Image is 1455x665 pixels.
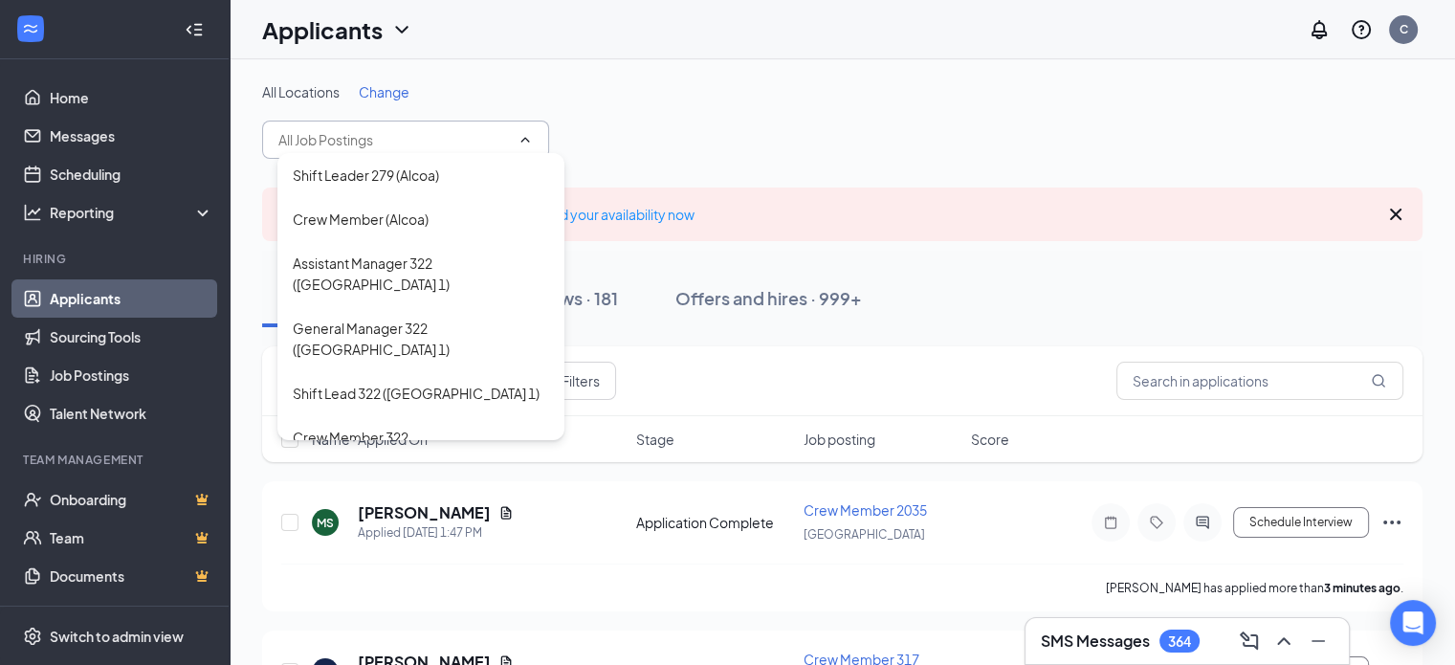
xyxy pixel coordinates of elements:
[971,430,1009,449] span: Score
[675,286,862,310] div: Offers and hires · 999+
[1145,515,1168,530] svg: Tag
[804,527,925,542] span: [GEOGRAPHIC_DATA]
[804,501,927,519] span: Crew Member 2035
[1371,373,1386,388] svg: MagnifyingGlass
[390,18,413,41] svg: ChevronDown
[185,20,204,39] svg: Collapse
[1233,507,1369,538] button: Schedule Interview
[1041,631,1150,652] h3: SMS Messages
[542,206,694,223] a: Add your availability now
[1384,203,1407,226] svg: Cross
[23,203,42,222] svg: Analysis
[21,19,40,38] svg: WorkstreamLogo
[1116,362,1403,400] input: Search in applications
[1303,626,1334,656] button: Minimize
[1350,18,1373,41] svg: QuestionInfo
[262,83,340,100] span: All Locations
[1168,633,1191,650] div: 364
[50,203,214,222] div: Reporting
[498,505,514,521] svg: Document
[1272,630,1295,653] svg: ChevronUp
[1380,511,1403,534] svg: Ellipses
[50,155,213,193] a: Scheduling
[358,523,514,543] div: Applied [DATE] 1:47 PM
[50,78,213,117] a: Home
[1099,515,1122,530] svg: Note
[50,480,213,519] a: OnboardingCrown
[636,513,792,532] div: Application Complete
[1268,626,1299,656] button: ChevronUp
[50,117,213,155] a: Messages
[50,627,184,646] div: Switch to admin view
[1106,580,1403,596] p: [PERSON_NAME] has applied more than .
[293,383,540,404] div: Shift Lead 322 ([GEOGRAPHIC_DATA] 1)
[358,502,491,523] h5: [PERSON_NAME]
[518,132,533,147] svg: ChevronUp
[1324,581,1400,595] b: 3 minutes ago
[50,356,213,394] a: Job Postings
[1307,630,1330,653] svg: Minimize
[359,83,409,100] span: Change
[278,129,510,150] input: All Job Postings
[50,394,213,432] a: Talent Network
[50,318,213,356] a: Sourcing Tools
[293,253,549,295] div: Assistant Manager 322 ([GEOGRAPHIC_DATA] 1)
[293,318,549,360] div: General Manager 322 ([GEOGRAPHIC_DATA] 1)
[23,251,209,267] div: Hiring
[804,430,875,449] span: Job posting
[1234,626,1265,656] button: ComposeMessage
[50,557,213,595] a: DocumentsCrown
[262,13,383,46] h1: Applicants
[518,362,616,400] button: Filter Filters
[1308,18,1331,41] svg: Notifications
[23,627,42,646] svg: Settings
[1191,515,1214,530] svg: ActiveChat
[50,279,213,318] a: Applicants
[293,427,549,469] div: Crew Member 322 ([GEOGRAPHIC_DATA] 1)
[50,519,213,557] a: TeamCrown
[50,595,213,633] a: SurveysCrown
[293,165,439,186] div: Shift Leader 279 (Alcoa)
[1400,21,1408,37] div: C
[1390,600,1436,646] div: Open Intercom Messenger
[317,515,334,531] div: MS
[23,452,209,468] div: Team Management
[1238,630,1261,653] svg: ComposeMessage
[293,209,429,230] div: Crew Member (Alcoa)
[636,430,674,449] span: Stage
